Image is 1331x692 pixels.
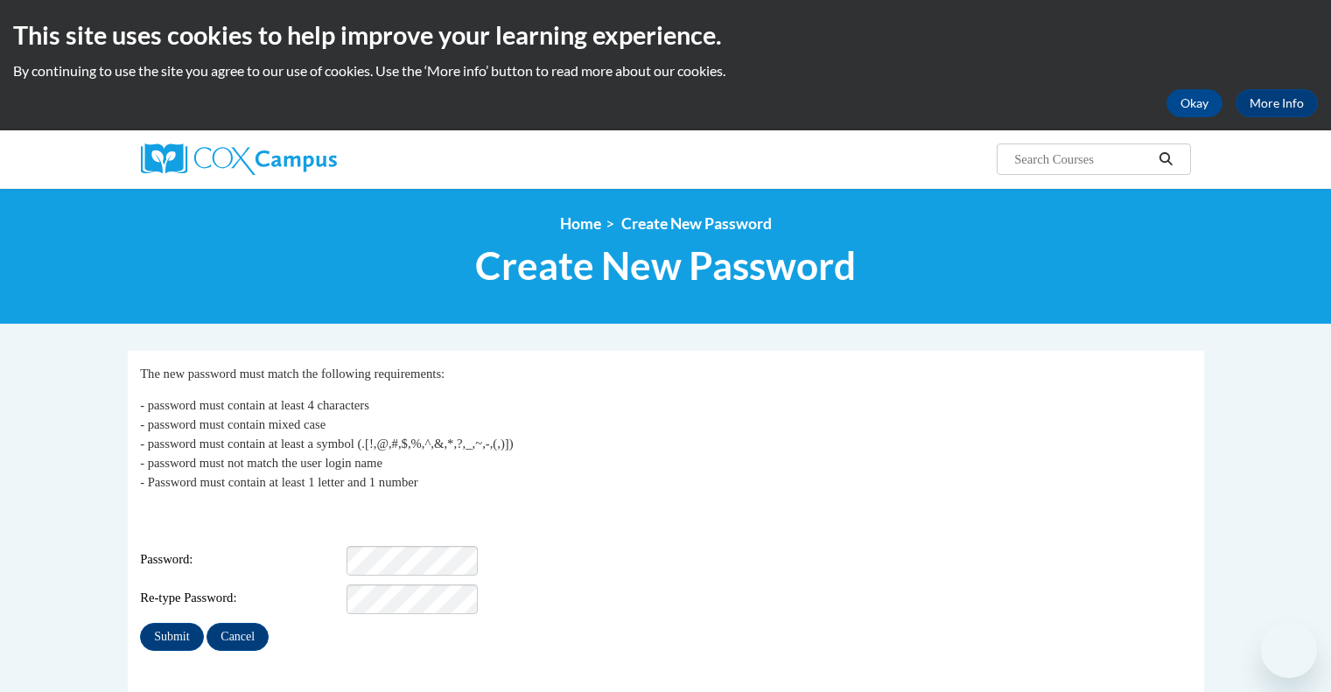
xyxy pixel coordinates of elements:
[141,143,337,175] img: Cox Campus
[141,143,473,175] a: Cox Campus
[207,623,269,651] input: Cancel
[1152,149,1179,170] button: Search
[140,589,343,608] span: Re-type Password:
[1166,89,1222,117] button: Okay
[475,242,856,289] span: Create New Password
[1261,622,1317,678] iframe: Button to launch messaging window
[1012,149,1152,170] input: Search Courses
[13,17,1318,52] h2: This site uses cookies to help improve your learning experience.
[140,550,343,570] span: Password:
[560,214,601,233] a: Home
[140,367,445,381] span: The new password must match the following requirements:
[140,623,203,651] input: Submit
[621,214,772,233] span: Create New Password
[13,61,1318,80] p: By continuing to use the site you agree to our use of cookies. Use the ‘More info’ button to read...
[140,398,513,489] span: - password must contain at least 4 characters - password must contain mixed case - password must ...
[1236,89,1318,117] a: More Info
